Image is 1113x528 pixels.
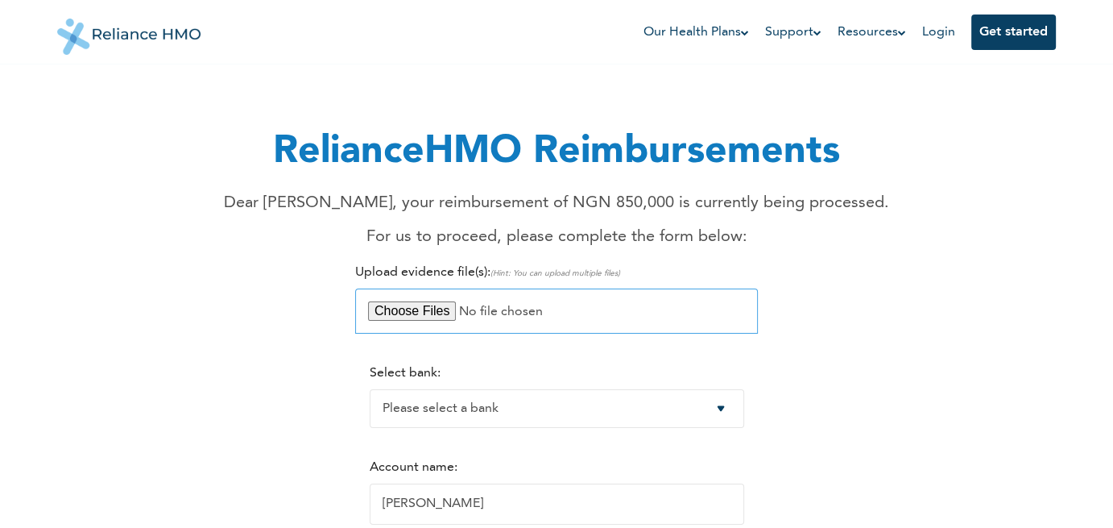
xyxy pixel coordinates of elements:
a: Login [922,26,955,39]
label: Select bank: [370,367,441,380]
a: Resources [838,23,906,42]
h1: RelianceHMO Reimbursements [224,123,889,181]
label: Upload evidence file(s): [355,266,620,279]
img: Reliance HMO's Logo [57,6,201,55]
button: Get started [971,15,1056,50]
p: Dear [PERSON_NAME], your reimbursement of NGN 850,000 is currently being processed. [224,191,889,215]
a: Support [765,23,821,42]
a: Our Health Plans [643,23,749,42]
label: Account name: [370,461,457,474]
span: (Hint: You can upload multiple files) [490,269,620,277]
p: For us to proceed, please complete the form below: [224,225,889,249]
